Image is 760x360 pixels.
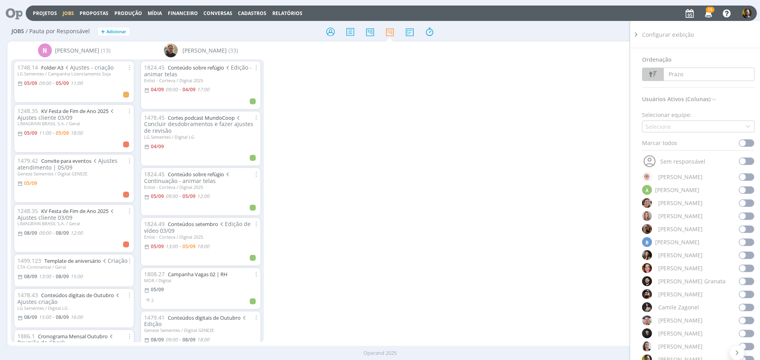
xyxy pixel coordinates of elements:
[38,43,52,57] div: N
[742,8,752,18] img: C
[642,211,652,221] img: A
[151,286,164,293] : 05/09
[238,10,266,17] span: Cadastros
[17,71,131,76] div: LG Sementes / Campanha Licenciamento Soja
[168,314,241,321] a: Conteúdos digitais de Outubro
[70,273,83,280] span: 15:00
[33,10,57,17] a: Projetos
[144,78,257,83] div: Enlist - Corteva / Digital 2025
[41,292,114,299] a: Conteúdos digitais de Outubro
[151,336,164,343] : 08/09
[26,28,90,35] span: / Pauta por Responsável
[144,220,251,234] span: Edição de vídeo 03/09
[17,207,38,215] span: 1248.35
[41,157,91,164] a: Convite para eventos
[658,290,703,298] span: [PERSON_NAME]
[17,291,121,305] span: Ajustes criação
[101,257,127,264] span: Criação
[151,143,164,150] : 04/09
[168,221,218,228] a: Conteúdos setembro
[272,10,302,17] a: Relatórios
[144,64,165,71] span: 1824.45
[17,64,38,71] span: 1748.14
[655,186,699,194] span: [PERSON_NAME]
[17,107,38,115] span: 1248.35
[168,64,224,71] a: Conteúdo sobre refúgio
[168,171,224,178] a: Conteúdo sobre refúgio
[144,328,257,333] div: Geneze Sementes / Digital GENEZE
[642,289,652,299] img: B
[658,212,703,220] span: [PERSON_NAME]
[17,332,35,340] span: 1886.1
[24,80,37,87] span: 05/09
[663,68,754,81] button: Prazo
[165,193,178,200] : 09:00
[658,251,703,259] span: [PERSON_NAME]
[41,107,108,115] a: KV Festa de Fim de Ano 2025
[24,180,37,187] span: 05/09
[182,336,196,343] : 08/09
[30,10,59,17] button: Projetos
[658,342,703,351] span: [PERSON_NAME]
[17,157,38,164] span: 1479.42
[182,243,196,250] : 05/09
[53,81,54,86] span: -
[144,170,231,185] span: Continuação - animar telas
[236,10,269,17] button: Cadastros
[39,130,51,136] span: 11:00
[101,46,110,55] span: (13)
[17,221,131,226] div: LIMAGRAIN BRASIL S.A. / Geral
[53,274,54,279] span: -
[165,86,178,93] : 09:00
[80,10,108,17] span: Propostas
[39,80,51,87] span: 09:00
[11,28,24,35] span: Jobs
[741,6,752,20] button: C
[658,303,699,311] span: Camile Zagonel
[642,250,652,260] img: B
[17,171,131,176] div: Geneze Sementes / Digital GENEZE
[56,314,69,320] span: 08/09
[53,131,54,136] span: -
[151,243,164,250] : 05/09
[144,134,257,139] div: LG Sementes / Digital LG
[144,220,165,228] span: 1824.49
[144,234,257,239] div: Enlist - Corteva / Digital 2025
[660,157,705,166] span: Sem responsável
[41,207,108,215] a: KV Festa de Fim de Ano 2025
[642,198,652,208] img: A
[642,139,754,151] div: Marcar todos
[24,230,37,236] span: 08/09
[144,278,257,283] div: MOR / Digital
[148,10,162,17] a: Mídia
[168,271,228,278] a: Campanha Vagas 02 | RH
[144,114,165,121] span: 1478.45
[17,257,41,264] span: 1499.123
[642,94,717,104] span: Usuários Ativos (Colunas)
[53,315,54,320] span: -
[164,43,178,57] img: R
[60,10,76,17] button: Jobs
[165,243,178,250] : 13:00
[70,314,83,320] span: 16:00
[642,263,652,273] img: B
[56,130,69,136] span: 05/09
[114,10,142,17] a: Produção
[44,257,101,264] a: Template de aniversário
[168,114,235,121] a: Cortes podcast MundoCoop
[197,86,209,93] : 17:00
[182,86,196,93] : 04/09
[179,87,181,92] : -
[646,123,673,131] div: Selecione
[201,10,235,17] button: Conversas
[642,328,652,338] img: C
[17,121,131,126] div: LIMAGRAIN BRASIL S.A. / Geral
[55,46,99,55] span: [PERSON_NAME]
[182,46,227,55] span: [PERSON_NAME]
[228,46,238,55] span: (33)
[658,199,703,207] span: [PERSON_NAME]
[197,336,209,343] : 18:00
[168,10,198,17] span: Financeiro
[658,329,703,337] span: [PERSON_NAME]
[700,6,716,21] button: 15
